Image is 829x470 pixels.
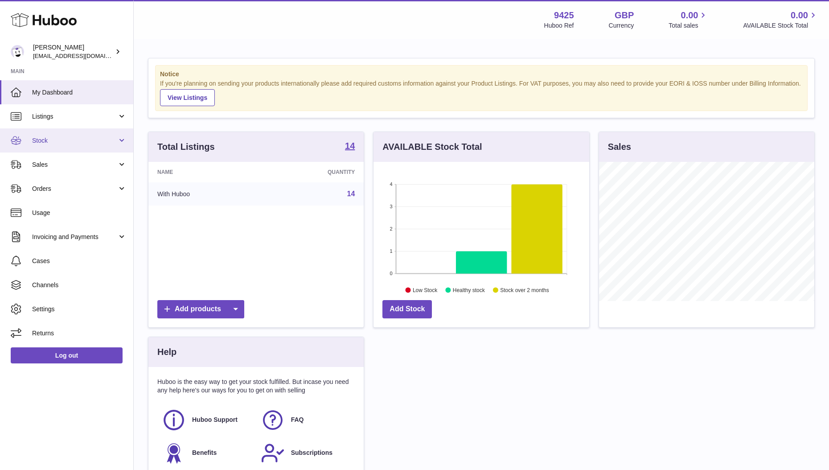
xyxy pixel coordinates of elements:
a: Subscriptions [261,441,351,465]
span: Sales [32,161,117,169]
div: Currency [609,21,634,30]
text: 3 [390,204,393,209]
span: Subscriptions [291,449,332,457]
span: AVAILABLE Stock Total [743,21,818,30]
span: [EMAIL_ADDRESS][DOMAIN_NAME] [33,52,131,59]
span: Orders [32,185,117,193]
span: Settings [32,305,127,313]
a: View Listings [160,89,215,106]
h3: Total Listings [157,141,215,153]
span: Channels [32,281,127,289]
span: Invoicing and Payments [32,233,117,241]
p: Huboo is the easy way to get your stock fulfilled. But incase you need any help here's our ways f... [157,378,355,395]
strong: 14 [345,141,355,150]
span: Benefits [192,449,217,457]
span: Usage [32,209,127,217]
h3: Help [157,346,176,358]
a: 0.00 Total sales [669,9,708,30]
a: Huboo Support [162,408,252,432]
span: FAQ [291,416,304,424]
span: Total sales [669,21,708,30]
text: 0 [390,271,393,276]
text: Low Stock [413,287,438,293]
a: Add Stock [382,300,432,318]
th: Quantity [262,162,364,182]
div: Huboo Ref [544,21,574,30]
div: [PERSON_NAME] [33,43,113,60]
a: Benefits [162,441,252,465]
a: 14 [345,141,355,152]
a: 14 [347,190,355,198]
h3: Sales [608,141,631,153]
text: 1 [390,248,393,254]
text: 4 [390,181,393,187]
span: Returns [32,329,127,338]
text: Healthy stock [453,287,485,293]
div: If you're planning on sending your products internationally please add required customs informati... [160,79,803,106]
span: My Dashboard [32,88,127,97]
img: huboo@cbdmd.com [11,45,24,58]
span: 0.00 [791,9,808,21]
a: FAQ [261,408,351,432]
a: Add products [157,300,244,318]
span: Stock [32,136,117,145]
a: Log out [11,347,123,363]
span: Cases [32,257,127,265]
text: Stock over 2 months [501,287,549,293]
td: With Huboo [148,182,262,206]
a: 0.00 AVAILABLE Stock Total [743,9,818,30]
span: Listings [32,112,117,121]
span: Huboo Support [192,416,238,424]
text: 2 [390,226,393,231]
span: 0.00 [681,9,698,21]
strong: GBP [615,9,634,21]
h3: AVAILABLE Stock Total [382,141,482,153]
strong: Notice [160,70,803,78]
th: Name [148,162,262,182]
strong: 9425 [554,9,574,21]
